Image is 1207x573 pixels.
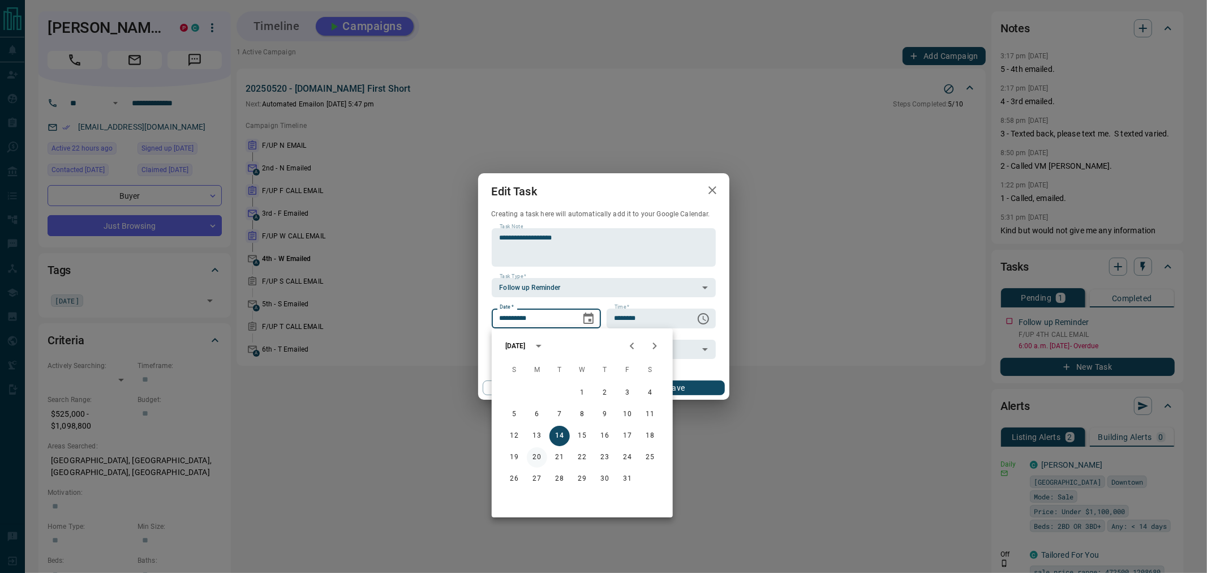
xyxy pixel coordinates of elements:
[478,173,551,209] h2: Edit Task
[572,469,592,489] button: 29
[500,223,523,230] label: Task Note
[504,426,525,446] button: 12
[595,359,615,382] span: Thursday
[549,469,570,489] button: 28
[504,447,525,468] button: 19
[504,359,525,382] span: Sunday
[595,469,615,489] button: 30
[595,447,615,468] button: 23
[527,404,547,425] button: 6
[549,359,570,382] span: Tuesday
[572,359,592,382] span: Wednesday
[572,447,592,468] button: 22
[640,447,660,468] button: 25
[529,336,548,356] button: calendar view is open, switch to year view
[640,359,660,382] span: Saturday
[643,335,666,357] button: Next month
[692,307,715,330] button: Choose time, selected time is 6:00 AM
[527,447,547,468] button: 20
[492,209,716,219] p: Creating a task here will automatically add it to your Google Calendar.
[640,426,660,446] button: 18
[572,383,592,403] button: 1
[572,426,592,446] button: 15
[595,426,615,446] button: 16
[527,469,547,489] button: 27
[640,404,660,425] button: 11
[527,426,547,446] button: 13
[628,380,724,395] button: Save
[492,278,716,297] div: Follow up Reminder
[500,273,526,280] label: Task Type
[504,469,525,489] button: 26
[549,404,570,425] button: 7
[615,303,629,311] label: Time
[500,303,514,311] label: Date
[595,404,615,425] button: 9
[617,426,638,446] button: 17
[640,383,660,403] button: 4
[577,307,600,330] button: Choose date, selected date is Oct 14, 2025
[617,383,638,403] button: 3
[617,447,638,468] button: 24
[617,359,638,382] span: Friday
[617,469,638,489] button: 31
[504,404,525,425] button: 5
[527,359,547,382] span: Monday
[549,447,570,468] button: 21
[483,380,579,395] button: Cancel
[621,335,643,357] button: Previous month
[595,383,615,403] button: 2
[549,426,570,446] button: 14
[505,341,526,351] div: [DATE]
[617,404,638,425] button: 10
[572,404,592,425] button: 8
